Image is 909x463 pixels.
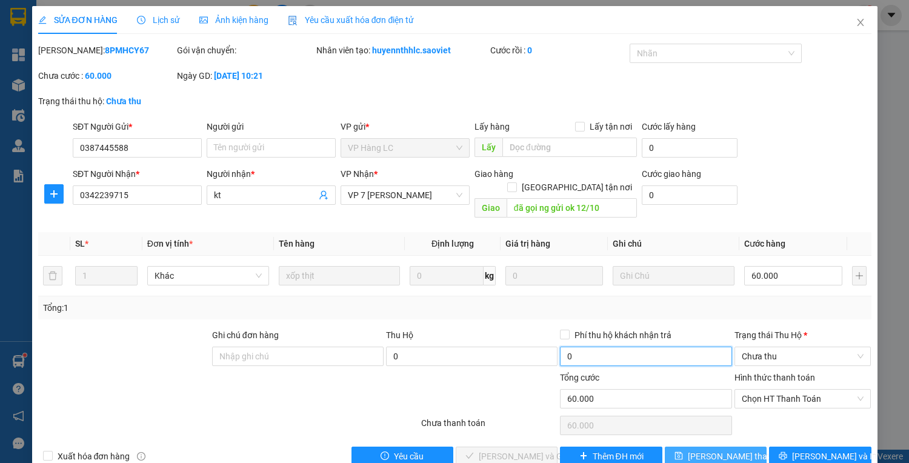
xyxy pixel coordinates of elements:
[734,328,871,342] div: Trạng thái Thu Hộ
[177,44,314,57] div: Gói vận chuyển:
[341,120,470,133] div: VP gửi
[642,185,738,205] input: Cước giao hàng
[642,122,696,132] label: Cước lấy hàng
[38,15,118,25] span: SỬA ĐƠN HÀNG
[38,69,175,82] div: Chưa cước :
[844,6,877,40] button: Close
[420,416,559,438] div: Chưa thanh toán
[44,184,64,204] button: plus
[212,330,279,340] label: Ghi chú đơn hàng
[613,266,734,285] input: Ghi Chú
[105,45,149,55] b: 8PMHCY67
[579,451,588,461] span: plus
[674,451,683,461] span: save
[852,266,867,285] button: plus
[502,138,637,157] input: Dọc đường
[214,71,263,81] b: [DATE] 10:21
[372,45,451,55] b: huyennthhlc.saoviet
[137,16,145,24] span: clock-circle
[177,69,314,82] div: Ngày GD:
[73,120,202,133] div: SĐT Người Gửi
[279,239,315,248] span: Tên hàng
[75,239,85,248] span: SL
[734,373,815,382] label: Hình thức thanh toán
[288,16,298,25] img: icon
[527,45,532,55] b: 0
[484,266,496,285] span: kg
[474,122,510,132] span: Lấy hàng
[386,330,413,340] span: Thu Hộ
[348,139,462,157] span: VP Hàng LC
[147,239,193,248] span: Đơn vị tính
[742,347,864,365] span: Chưa thu
[608,232,739,256] th: Ghi chú
[279,266,401,285] input: VD: Bàn, Ghế
[474,169,513,179] span: Giao hàng
[642,169,701,179] label: Cước giao hàng
[341,169,374,179] span: VP Nhận
[744,239,785,248] span: Cước hàng
[106,96,141,106] b: Chưa thu
[792,450,877,463] span: [PERSON_NAME] và In
[474,138,502,157] span: Lấy
[474,198,507,218] span: Giao
[43,266,62,285] button: delete
[348,186,462,204] span: VP 7 Phạm Văn Đồng
[319,190,328,200] span: user-add
[53,450,135,463] span: Xuất hóa đơn hàng
[505,266,603,285] input: 0
[43,301,352,315] div: Tổng: 1
[688,450,785,463] span: [PERSON_NAME] thay đổi
[212,347,384,366] input: Ghi chú đơn hàng
[507,198,637,218] input: Dọc đường
[137,15,180,25] span: Lịch sử
[85,71,112,81] b: 60.000
[73,167,202,181] div: SĐT Người Nhận
[505,239,550,248] span: Giá trị hàng
[642,138,738,158] input: Cước lấy hàng
[199,15,268,25] span: Ảnh kiện hàng
[593,450,644,463] span: Thêm ĐH mới
[38,16,47,24] span: edit
[431,239,474,248] span: Định lượng
[38,95,210,108] div: Trạng thái thu hộ:
[517,181,637,194] span: [GEOGRAPHIC_DATA] tận nơi
[207,120,336,133] div: Người gửi
[207,167,336,181] div: Người nhận
[45,189,63,199] span: plus
[38,44,175,57] div: [PERSON_NAME]:
[137,452,145,461] span: info-circle
[779,451,787,461] span: printer
[585,120,637,133] span: Lấy tận nơi
[560,373,599,382] span: Tổng cước
[316,44,488,57] div: Nhân viên tạo:
[394,450,424,463] span: Yêu cầu
[742,390,864,408] span: Chọn HT Thanh Toán
[381,451,389,461] span: exclamation-circle
[490,44,627,57] div: Cước rồi :
[856,18,865,27] span: close
[570,328,676,342] span: Phí thu hộ khách nhận trả
[155,267,262,285] span: Khác
[199,16,208,24] span: picture
[288,15,415,25] span: Yêu cầu xuất hóa đơn điện tử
